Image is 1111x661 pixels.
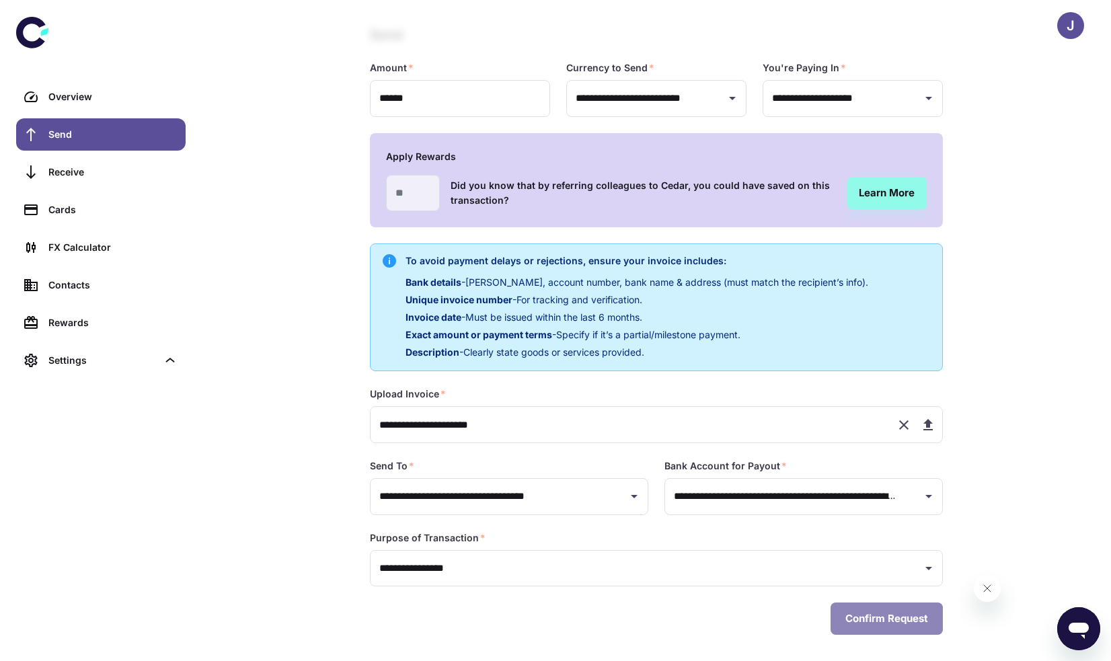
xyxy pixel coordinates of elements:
div: Settings [16,344,186,377]
label: Purpose of Transaction [370,531,486,545]
h6: Apply Rewards [386,149,927,164]
a: Overview [16,81,186,113]
a: Contacts [16,269,186,301]
label: Bank Account for Payout [664,459,787,473]
span: Description [406,346,459,358]
span: Exact amount or payment terms [406,329,552,340]
a: FX Calculator [16,231,186,264]
div: Send [48,127,178,142]
button: Open [919,559,938,578]
div: Rewards [48,315,178,330]
h6: To avoid payment delays or rejections, ensure your invoice includes: [406,254,868,268]
a: Receive [16,156,186,188]
a: Learn More [847,177,927,209]
p: - For tracking and verification. [406,293,868,307]
button: Open [723,89,742,108]
div: Cards [48,202,178,217]
span: Invoice date [406,311,461,323]
label: Upload Invoice [370,387,446,401]
iframe: Button to launch messaging window [1057,607,1100,650]
p: - Specify if it’s a partial/milestone payment. [406,327,868,342]
span: Unique invoice number [406,294,512,305]
button: Open [919,487,938,506]
label: Send To [370,459,414,473]
label: Currency to Send [566,61,654,75]
div: FX Calculator [48,240,178,255]
span: Bank details [406,276,461,288]
span: Hi. Need any help? [8,9,97,20]
div: Receive [48,165,178,180]
a: Rewards [16,307,186,339]
label: You're Paying In [763,61,846,75]
button: Open [919,89,938,108]
button: Confirm Request [831,602,943,635]
a: Cards [16,194,186,226]
div: Contacts [48,278,178,293]
h6: Did you know that by referring colleagues to Cedar, you could have saved on this transaction? [451,178,837,208]
div: Settings [48,353,157,368]
button: J [1057,12,1084,39]
iframe: Close message [974,575,1001,602]
p: - Must be issued within the last 6 months. [406,310,868,325]
div: Overview [48,89,178,104]
label: Amount [370,61,414,75]
p: - [PERSON_NAME], account number, bank name & address (must match the recipient’s info). [406,275,868,290]
a: Send [16,118,186,151]
p: - Clearly state goods or services provided. [406,345,868,360]
button: Open [625,487,644,506]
